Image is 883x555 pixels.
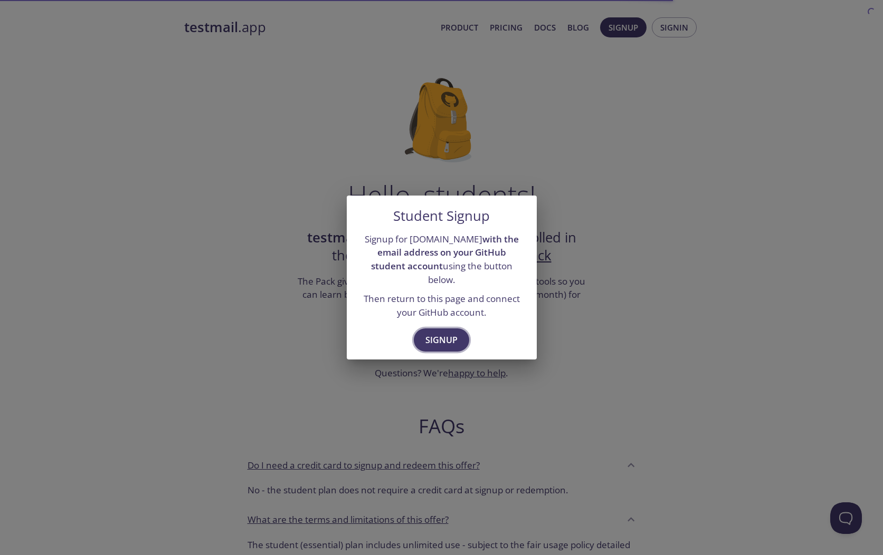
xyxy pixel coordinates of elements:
[393,208,490,224] h5: Student Signup
[359,292,524,319] p: Then return to this page and connect your GitHub account.
[425,333,458,347] span: Signup
[371,233,519,272] strong: with the email address on your GitHub student account
[414,328,469,352] button: Signup
[359,232,524,287] p: Signup for [DOMAIN_NAME] using the button below.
